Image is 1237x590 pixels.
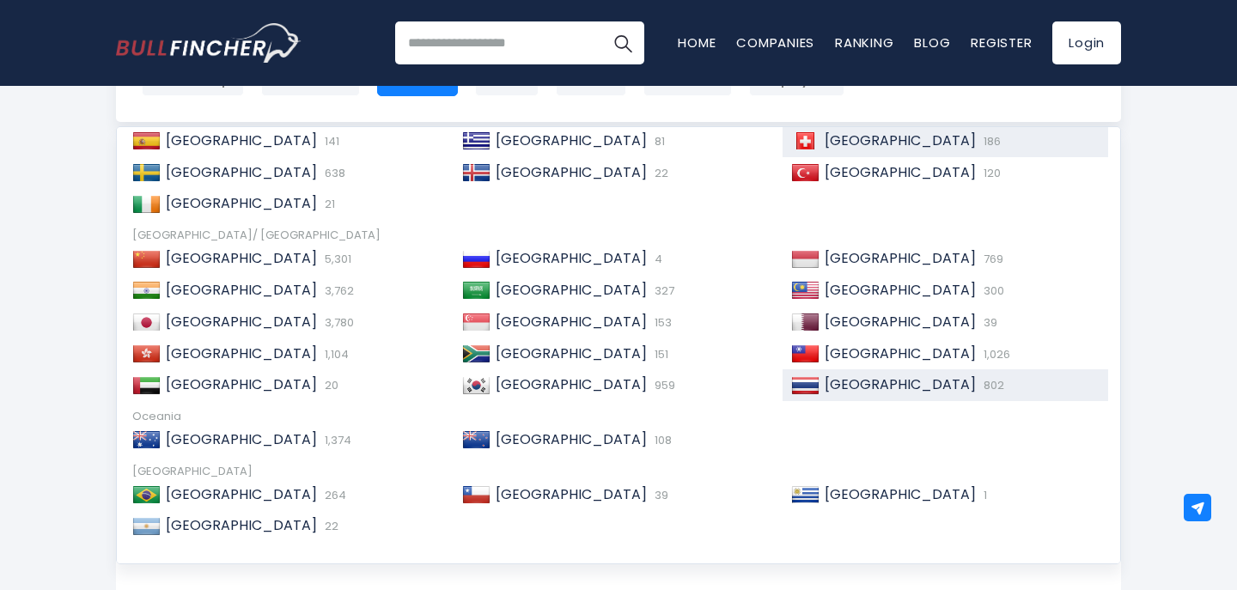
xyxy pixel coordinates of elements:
[979,377,1004,393] span: 802
[825,248,976,268] span: [GEOGRAPHIC_DATA]
[979,165,1001,181] span: 120
[979,133,1001,149] span: 186
[496,248,647,268] span: [GEOGRAPHIC_DATA]
[116,23,302,63] img: Bullfincher logo
[166,248,317,268] span: [GEOGRAPHIC_DATA]
[979,487,987,503] span: 1
[496,280,647,300] span: [GEOGRAPHIC_DATA]
[496,429,647,449] span: [GEOGRAPHIC_DATA]
[166,429,317,449] span: [GEOGRAPHIC_DATA]
[116,23,301,63] a: Go to homepage
[1052,21,1121,64] a: Login
[166,484,317,504] span: [GEOGRAPHIC_DATA]
[825,131,976,150] span: [GEOGRAPHIC_DATA]
[825,312,976,331] span: [GEOGRAPHIC_DATA]
[650,283,674,299] span: 327
[320,518,338,534] span: 22
[825,280,976,300] span: [GEOGRAPHIC_DATA]
[979,251,1003,267] span: 769
[979,283,1004,299] span: 300
[166,280,317,300] span: [GEOGRAPHIC_DATA]
[166,515,317,535] span: [GEOGRAPHIC_DATA]
[496,131,647,150] span: [GEOGRAPHIC_DATA]
[650,314,672,331] span: 153
[601,21,644,64] button: Search
[166,162,317,182] span: [GEOGRAPHIC_DATA]
[320,346,349,362] span: 1,104
[914,33,950,52] a: Blog
[496,374,647,394] span: [GEOGRAPHIC_DATA]
[166,312,317,331] span: [GEOGRAPHIC_DATA]
[132,410,1105,424] div: Oceania
[320,432,351,448] span: 1,374
[320,283,354,299] span: 3,762
[320,487,346,503] span: 264
[166,131,317,150] span: [GEOGRAPHIC_DATA]
[650,133,665,149] span: 81
[971,33,1032,52] a: Register
[132,465,1105,479] div: [GEOGRAPHIC_DATA]
[835,33,893,52] a: Ranking
[320,377,338,393] span: 20
[650,487,668,503] span: 39
[320,251,351,267] span: 5,301
[166,344,317,363] span: [GEOGRAPHIC_DATA]
[678,33,716,52] a: Home
[736,33,814,52] a: Companies
[825,374,976,394] span: [GEOGRAPHIC_DATA]
[650,165,668,181] span: 22
[496,312,647,331] span: [GEOGRAPHIC_DATA]
[320,196,335,212] span: 21
[320,314,354,331] span: 3,780
[166,374,317,394] span: [GEOGRAPHIC_DATA]
[166,193,317,213] span: [GEOGRAPHIC_DATA]
[496,484,647,504] span: [GEOGRAPHIC_DATA]
[825,344,976,363] span: [GEOGRAPHIC_DATA]
[979,314,997,331] span: 39
[496,162,647,182] span: [GEOGRAPHIC_DATA]
[320,133,339,149] span: 141
[650,377,675,393] span: 959
[320,165,345,181] span: 638
[650,432,672,448] span: 108
[979,346,1010,362] span: 1,026
[650,251,662,267] span: 4
[825,484,976,504] span: [GEOGRAPHIC_DATA]
[650,346,668,362] span: 151
[132,228,1105,243] div: [GEOGRAPHIC_DATA]/ [GEOGRAPHIC_DATA]
[825,162,976,182] span: [GEOGRAPHIC_DATA]
[496,344,647,363] span: [GEOGRAPHIC_DATA]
